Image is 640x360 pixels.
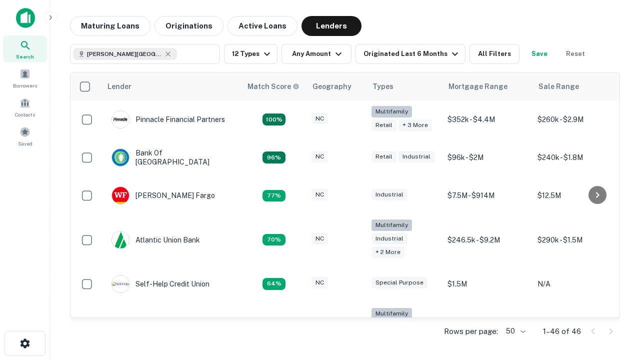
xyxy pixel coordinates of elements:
button: All Filters [469,44,519,64]
div: Pinnacle Financial Partners [111,110,225,128]
img: picture [112,275,129,292]
div: Mortgage Range [448,80,507,92]
div: 50 [502,324,527,338]
div: NC [311,151,328,162]
div: Capitalize uses an advanced AI algorithm to match your search with the best lender. The match sco... [247,81,299,92]
button: Lenders [301,16,361,36]
img: capitalize-icon.png [16,8,35,28]
th: Geography [306,72,366,100]
div: Matching Properties: 28, hasApolloMatch: undefined [262,113,285,125]
a: Contacts [3,93,47,120]
div: Self-help Credit Union [111,275,209,293]
th: Capitalize uses an advanced AI algorithm to match your search with the best lender. The match sco... [241,72,306,100]
div: Matching Properties: 10, hasApolloMatch: undefined [262,278,285,290]
div: Matching Properties: 11, hasApolloMatch: undefined [262,234,285,246]
td: $352k - $4.4M [442,100,532,138]
button: 12 Types [224,44,277,64]
button: Maturing Loans [70,16,150,36]
img: picture [112,187,129,204]
td: $12.5M [532,176,622,214]
td: $246.5k - $9.2M [442,214,532,265]
div: NC [311,277,328,288]
td: $290k - $1.5M [532,214,622,265]
span: Search [16,52,34,60]
div: Industrial [371,233,407,244]
img: picture [112,149,129,166]
div: NC [311,113,328,124]
td: $265k - $1.1M [532,303,622,353]
div: Matching Properties: 12, hasApolloMatch: undefined [262,190,285,202]
div: Industrial [371,189,407,200]
span: Borrowers [13,81,37,89]
p: 1–46 of 46 [543,325,581,337]
div: Special Purpose [371,277,427,288]
td: $260k - $2.9M [532,100,622,138]
div: Retail [371,151,396,162]
div: + 3 more [398,119,432,131]
td: $96k - $2M [442,138,532,176]
th: Mortgage Range [442,72,532,100]
div: Industrial [398,151,434,162]
button: Any Amount [281,44,351,64]
h6: Match Score [247,81,297,92]
div: Retail [371,119,396,131]
span: [PERSON_NAME][GEOGRAPHIC_DATA], [GEOGRAPHIC_DATA] [87,49,162,58]
span: Contacts [15,110,35,118]
div: [PERSON_NAME] Fargo [111,186,215,204]
div: + 2 more [371,246,404,258]
div: Geography [312,80,351,92]
div: Matching Properties: 15, hasApolloMatch: undefined [262,151,285,163]
th: Types [366,72,442,100]
a: Search [3,35,47,62]
a: Saved [3,122,47,149]
div: Sale Range [538,80,579,92]
div: Multifamily [371,106,412,117]
td: $1.5M [442,265,532,303]
button: Reset [559,44,591,64]
img: picture [112,231,129,248]
div: NC [311,233,328,244]
td: $7.5M - $914M [442,176,532,214]
td: $240k - $1.8M [532,138,622,176]
div: NC [311,189,328,200]
a: Borrowers [3,64,47,91]
button: Save your search to get updates of matches that match your search criteria. [523,44,555,64]
div: Originated Last 6 Months [363,48,461,60]
button: Originated Last 6 Months [355,44,465,64]
div: Types [372,80,393,92]
td: N/A [532,265,622,303]
div: Bank Of [GEOGRAPHIC_DATA] [111,148,231,166]
th: Sale Range [532,72,622,100]
div: Multifamily [371,219,412,231]
td: $225.3k - $21M [442,303,532,353]
div: Multifamily [371,308,412,319]
div: Atlantic Union Bank [111,231,200,249]
button: Active Loans [227,16,297,36]
img: picture [112,111,129,128]
iframe: Chat Widget [590,248,640,296]
button: Originations [154,16,223,36]
th: Lender [101,72,241,100]
span: Saved [18,139,32,147]
div: Lender [107,80,131,92]
p: Rows per page: [444,325,498,337]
